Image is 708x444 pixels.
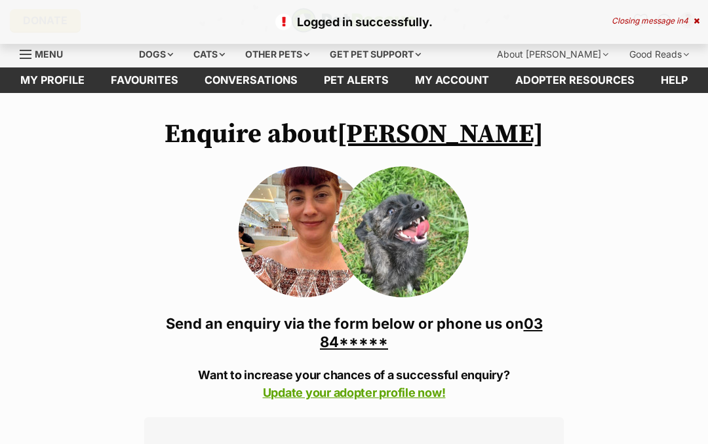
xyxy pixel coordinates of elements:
[35,48,63,60] span: Menu
[648,67,701,93] a: Help
[239,166,370,297] img: f7ccvsi0kjiimf6ffugi.jpg
[321,41,430,67] div: Get pet support
[402,67,502,93] a: My account
[620,41,698,67] div: Good Reads
[7,67,98,93] a: My profile
[502,67,648,93] a: Adopter resources
[130,41,182,67] div: Dogs
[191,67,311,93] a: conversations
[337,118,543,151] a: [PERSON_NAME]
[338,166,469,297] img: Saoirse
[98,67,191,93] a: Favourites
[144,314,564,351] h3: Send an enquiry via the form below or phone us on
[144,119,564,149] h1: Enquire about
[263,386,446,399] a: Update your adopter profile now!
[144,366,564,401] p: Want to increase your chances of a successful enquiry?
[311,67,402,93] a: Pet alerts
[488,41,618,67] div: About [PERSON_NAME]
[184,41,234,67] div: Cats
[20,41,72,65] a: Menu
[236,41,319,67] div: Other pets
